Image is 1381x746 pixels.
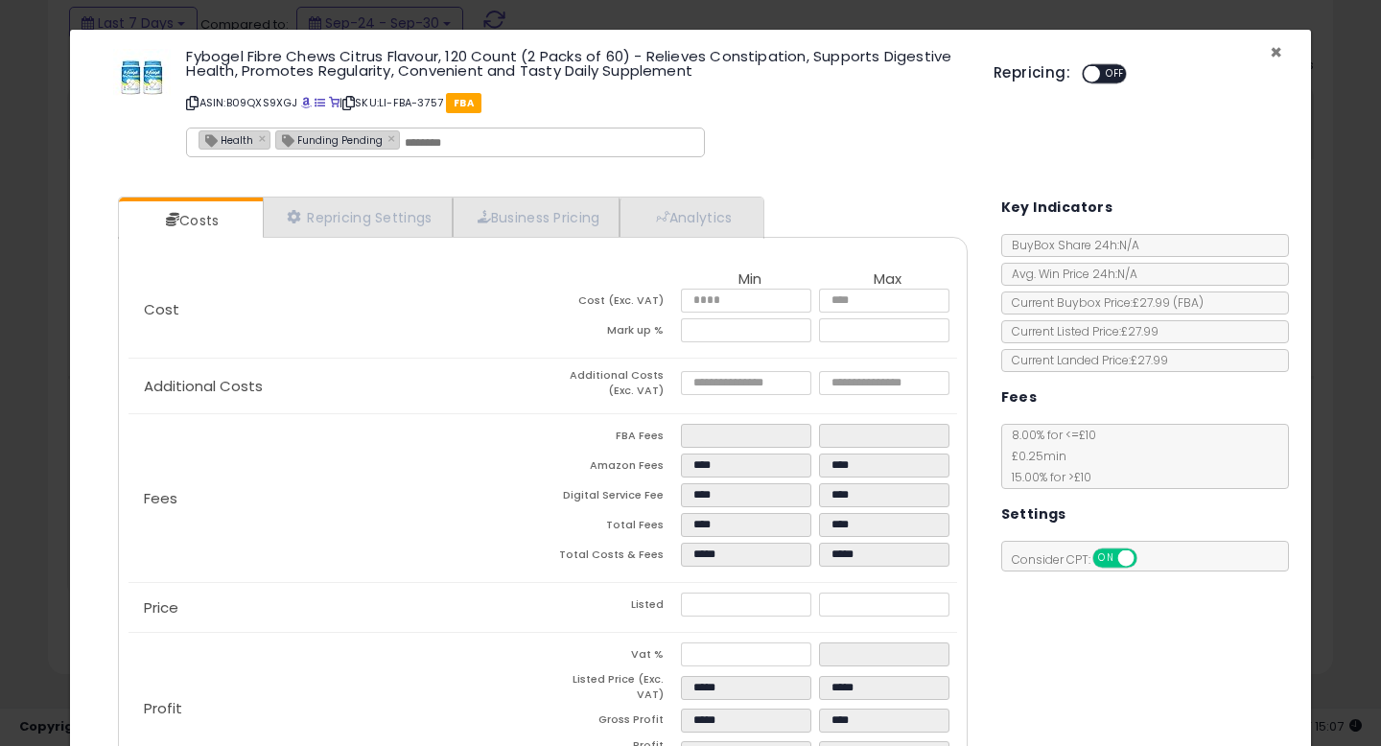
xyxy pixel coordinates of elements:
[543,424,681,454] td: FBA Fees
[1094,550,1118,567] span: ON
[387,129,399,147] a: ×
[543,543,681,572] td: Total Costs & Fees
[129,701,543,716] p: Profit
[1100,66,1131,82] span: OFF
[1002,469,1091,485] span: 15.00 % for > £10
[819,271,957,289] th: Max
[119,201,261,240] a: Costs
[258,129,269,147] a: ×
[543,709,681,738] td: Gross Profit
[1002,323,1159,339] span: Current Listed Price: £27.99
[1002,352,1168,368] span: Current Landed Price: £27.99
[1002,237,1139,253] span: BuyBox Share 24h: N/A
[446,93,481,113] span: FBA
[1173,294,1204,311] span: ( FBA )
[681,271,819,289] th: Min
[1002,448,1066,464] span: £0.25 min
[1133,294,1204,311] span: £27.99
[263,198,453,237] a: Repricing Settings
[620,198,761,237] a: Analytics
[1001,385,1038,409] h5: Fees
[543,513,681,543] td: Total Fees
[543,454,681,483] td: Amazon Fees
[129,302,543,317] p: Cost
[543,318,681,348] td: Mark up %
[1134,550,1164,567] span: OFF
[315,95,325,110] a: All offer listings
[199,131,253,148] span: Health
[543,593,681,622] td: Listed
[129,600,543,616] p: Price
[129,491,543,506] p: Fees
[329,95,339,110] a: Your listing only
[543,672,681,708] td: Listed Price (Exc. VAT)
[129,379,543,394] p: Additional Costs
[543,289,681,318] td: Cost (Exc. VAT)
[1002,294,1204,311] span: Current Buybox Price:
[543,642,681,672] td: Vat %
[543,368,681,404] td: Additional Costs (Exc. VAT)
[186,49,965,78] h3: Fybogel Fibre Chews Citrus Flavour, 120 Count (2 Packs of 60) - Relieves Constipation, Supports D...
[1001,196,1113,220] h5: Key Indicators
[543,483,681,513] td: Digital Service Fee
[1002,266,1137,282] span: Avg. Win Price 24h: N/A
[1270,38,1282,66] span: ×
[113,49,171,105] img: 41bpDyGXR0L._SL60_.jpg
[994,65,1070,81] h5: Repricing:
[1002,551,1162,568] span: Consider CPT:
[1001,502,1066,526] h5: Settings
[276,131,383,148] span: Funding Pending
[1002,427,1096,485] span: 8.00 % for <= £10
[186,87,965,118] p: ASIN: B09QXS9XGJ | SKU: LI-FBA-3757
[301,95,312,110] a: BuyBox page
[453,198,620,237] a: Business Pricing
